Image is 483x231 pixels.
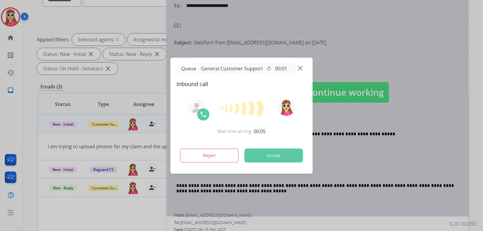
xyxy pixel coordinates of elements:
[275,65,287,72] span: 00:01
[177,80,307,88] span: Inbound call
[199,65,265,72] span: General Customer Support
[200,111,207,118] img: call-icon
[245,149,303,162] button: Accept
[278,99,295,116] img: avatar
[192,103,202,113] img: agent-avatar
[180,149,239,162] button: Reject
[449,220,477,227] p: 0.20.1027RC
[298,66,302,70] img: close-button
[217,128,252,134] span: Wait time at ring:
[179,65,199,72] p: Queue
[267,66,271,71] mat-icon: timer
[254,128,266,135] span: 00:05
